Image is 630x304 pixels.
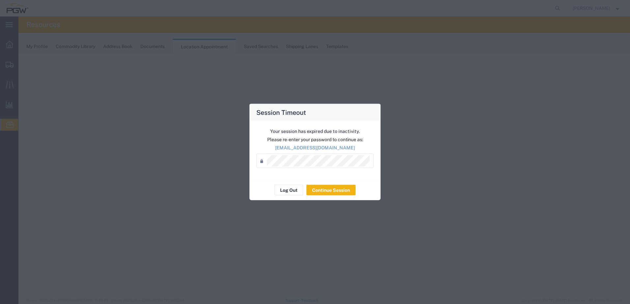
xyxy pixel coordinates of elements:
h4: Session Timeout [256,108,306,117]
p: [EMAIL_ADDRESS][DOMAIN_NAME] [256,144,374,151]
button: Continue Session [306,185,356,195]
p: Your session has expired due to inactivity. [256,128,374,135]
button: Log Out [274,185,303,195]
p: Please re-enter your password to continue as: [256,136,374,143]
